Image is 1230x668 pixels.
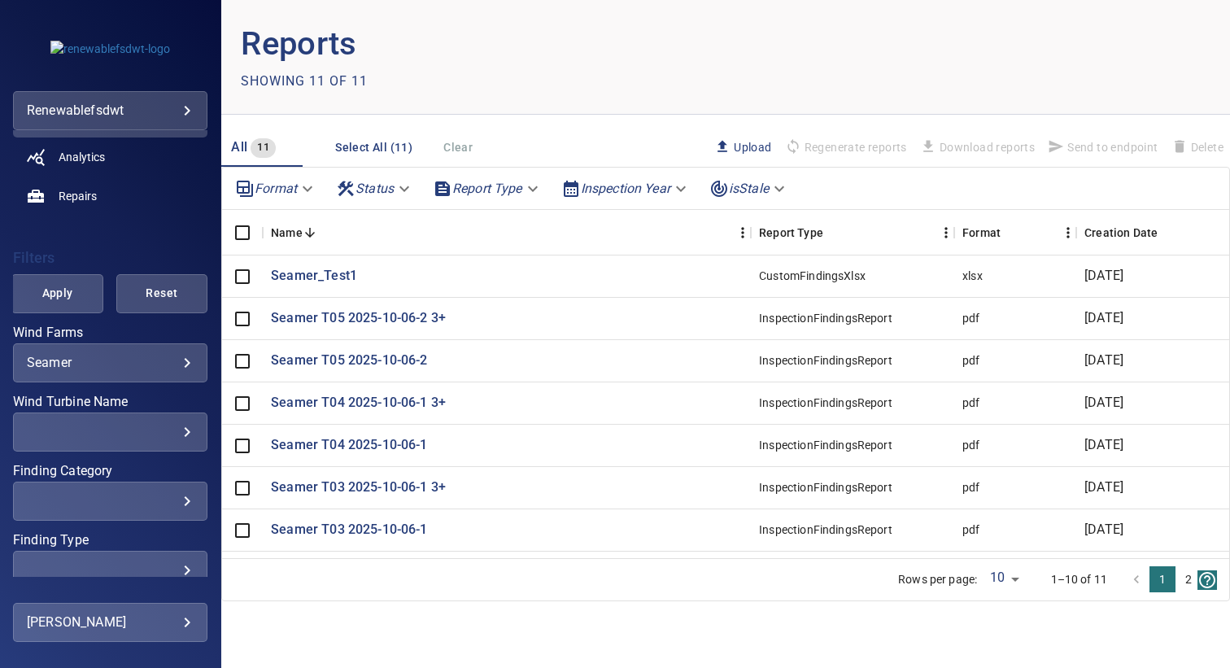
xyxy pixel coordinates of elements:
div: Format [954,210,1076,255]
div: InspectionFindingsReport [759,522,892,538]
p: 1–10 of 11 [1051,571,1108,587]
span: Repairs [59,188,97,204]
div: renewablefsdwt [27,98,194,124]
div: Wind Farms [13,343,207,382]
button: Menu [1060,225,1076,241]
label: Wind Turbine Name [13,395,207,408]
div: Format [962,210,1001,255]
div: InspectionFindingsReport [759,437,892,453]
div: pdf [962,522,979,538]
em: Status [355,181,394,196]
span: Upload [714,138,771,156]
a: Seamer T04 2025-10-06-1 3+ [271,394,446,413]
p: [DATE] [1084,478,1123,497]
span: 11 [251,138,276,157]
a: Seamer T03 2025-10-06-1 3+ [271,478,446,497]
a: analytics noActive [13,138,207,177]
p: [DATE] [1084,309,1123,328]
p: Rows per page: [898,571,977,587]
p: [DATE] [1084,436,1123,455]
span: Reset [137,283,187,303]
img: renewablefsdwt-logo [50,41,170,57]
div: pdf [962,395,979,411]
a: repairs noActive [13,177,207,216]
p: [DATE] [1084,267,1123,286]
div: InspectionFindingsReport [759,395,892,411]
span: Apply [32,283,82,303]
button: Go to next page [1202,566,1228,592]
button: Select All (11) [329,133,419,163]
div: Seamer [27,355,194,370]
div: Finding Type [13,551,207,590]
button: page 1 [1149,566,1175,592]
button: Menu [938,225,954,241]
button: Sort [1001,225,1015,240]
em: Inspection Year [581,181,670,196]
span: Analytics [59,149,105,165]
div: InspectionFindingsReport [759,352,892,369]
div: isStale [703,174,795,203]
div: Creation Date [1084,210,1158,255]
a: Seamer T05 2025-10-06-2 [271,351,427,370]
div: xlsx [962,268,983,284]
div: Status [329,174,420,203]
span: All [231,139,247,155]
p: [DATE] [1084,521,1123,539]
div: Name [263,210,751,255]
nav: pagination navigation [1123,566,1228,592]
a: Seamer T03 2025-10-06-1 [271,521,427,539]
p: [DATE] [1084,351,1123,370]
div: Report Type [751,210,954,255]
button: Sort [823,225,838,240]
button: Apply [11,274,102,313]
div: pdf [962,479,979,496]
em: Report Type [452,181,522,196]
a: Seamer_Test1 [271,267,357,286]
div: Finding Category [13,482,207,521]
button: Menu [735,225,751,241]
div: InspectionFindingsReport [759,479,892,496]
h4: Filters [13,250,207,266]
div: 10 [984,565,1024,594]
button: Upload [708,133,778,161]
em: Format [255,181,297,196]
label: Finding Category [13,465,207,478]
div: Inspection Year [555,174,696,203]
button: Sort [1158,225,1172,240]
div: renewablefsdwt [13,91,207,130]
div: Report Type [759,210,823,255]
em: isStale [729,181,769,196]
p: [DATE] [1084,394,1123,413]
div: pdf [962,352,979,369]
div: pdf [962,310,979,326]
label: Wind Farms [13,326,207,339]
div: InspectionFindingsReport [759,310,892,326]
p: Reports [241,20,726,68]
div: CustomFindingsXlsx [759,268,866,284]
div: Report Type [426,174,548,203]
label: Finding Type [13,534,207,547]
button: Go to page 2 [1175,566,1202,592]
a: Seamer T04 2025-10-06-1 [271,436,427,455]
div: Name [271,210,303,255]
button: Reset [116,274,207,313]
a: Seamer T05 2025-10-06-2 3+ [271,309,446,328]
p: Showing 11 of 11 [241,72,368,91]
div: pdf [962,437,979,453]
button: Sort [303,225,317,240]
div: [PERSON_NAME] [27,609,194,635]
div: Format [229,174,323,203]
div: Wind Turbine Name [13,413,207,452]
